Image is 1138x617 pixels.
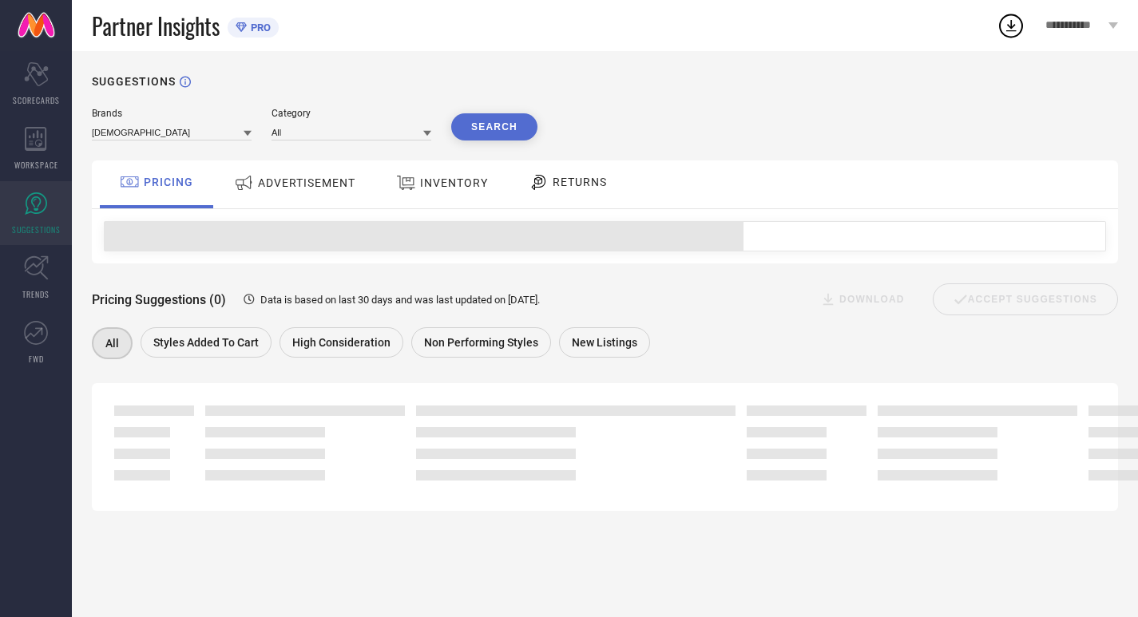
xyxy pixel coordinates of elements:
span: Pricing Suggestions (0) [92,292,226,307]
span: RETURNS [553,176,607,188]
span: Partner Insights [92,10,220,42]
button: Search [451,113,537,140]
span: FWD [29,353,44,365]
span: INVENTORY [420,176,488,189]
span: SUGGESTIONS [12,223,61,235]
span: Styles Added To Cart [153,336,259,349]
span: Data is based on last 30 days and was last updated on [DATE] . [260,294,540,306]
span: All [105,337,119,350]
span: PRICING [144,176,193,188]
span: WORKSPACE [14,159,58,171]
div: Accept Suggestions [933,283,1118,315]
span: New Listings [572,336,637,349]
span: SCORECARDS [13,94,60,106]
div: Category [272,108,431,119]
h1: SUGGESTIONS [92,75,176,88]
div: Open download list [997,11,1025,40]
span: PRO [247,22,271,34]
span: TRENDS [22,288,50,300]
span: Non Performing Styles [424,336,538,349]
span: ADVERTISEMENT [258,176,355,189]
div: Brands [92,108,252,119]
span: High Consideration [292,336,391,349]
